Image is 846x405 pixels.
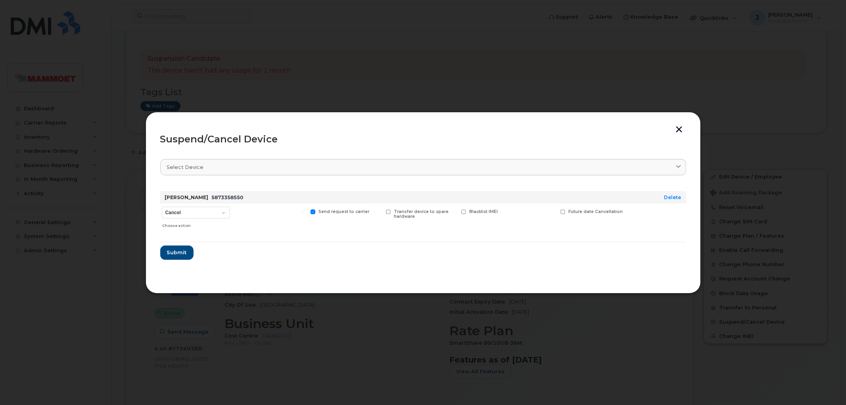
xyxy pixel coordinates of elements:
strong: [PERSON_NAME] [165,194,209,200]
input: Blacklist IMEI [452,209,456,213]
input: Send request to carrier [301,209,305,213]
input: Future date Cancellation [551,209,555,213]
span: Send request to carrier [318,209,369,214]
span: Blacklist IMEI [469,209,498,214]
input: Transfer device to spare hardware [376,209,380,213]
div: Suspend/Cancel Device [160,134,686,144]
div: Choose action [162,219,230,229]
a: Select device [160,159,686,175]
span: Future date Cancellation [568,209,623,214]
button: Submit [160,246,194,260]
span: Select device [167,163,204,171]
span: Transfer device to spare hardware [394,209,449,219]
span: 5873358550 [212,194,244,200]
iframe: Messenger Launcher [811,370,840,399]
a: Delete [664,194,681,200]
span: Submit [167,249,187,256]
